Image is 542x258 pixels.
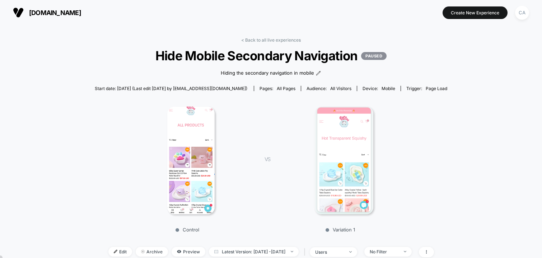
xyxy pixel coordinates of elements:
div: users [315,249,344,255]
p: Control [125,227,250,233]
img: Variation 1 main [314,107,374,214]
span: Hiding the secondary navigation in mobile [221,70,314,77]
div: No Filter [370,249,398,254]
span: Page Load [426,86,447,91]
span: all pages [277,86,295,91]
span: All Visitors [330,86,351,91]
img: end [404,251,406,252]
button: Create New Experience [443,6,508,19]
span: Archive [136,247,168,257]
span: Edit [108,247,132,257]
span: [DOMAIN_NAME] [29,9,81,17]
span: VS [265,156,270,162]
p: PAUSED [361,52,387,60]
button: [DOMAIN_NAME] [11,7,83,18]
p: Variation 1 [277,227,403,233]
span: Preview [172,247,205,257]
img: end [349,251,352,253]
div: CA [515,6,529,20]
img: edit [114,250,117,253]
img: Visually logo [13,7,24,18]
div: Pages: [260,86,295,91]
span: Latest Version: [DATE] - [DATE] [209,247,299,257]
span: Hide Mobile Secondary Navigation [112,48,429,63]
span: Start date: [DATE] (Last edit [DATE] by [EMAIL_ADDRESS][DOMAIN_NAME]) [95,86,247,91]
span: Device: [357,86,401,91]
span: | [302,247,310,257]
div: Audience: [307,86,351,91]
img: end [141,250,145,253]
button: CA [513,5,531,20]
img: end [291,251,293,252]
div: Trigger: [406,86,447,91]
img: Control main [167,107,215,214]
img: calendar [214,250,218,253]
a: < Back to all live experiences [241,37,301,43]
span: mobile [382,86,395,91]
